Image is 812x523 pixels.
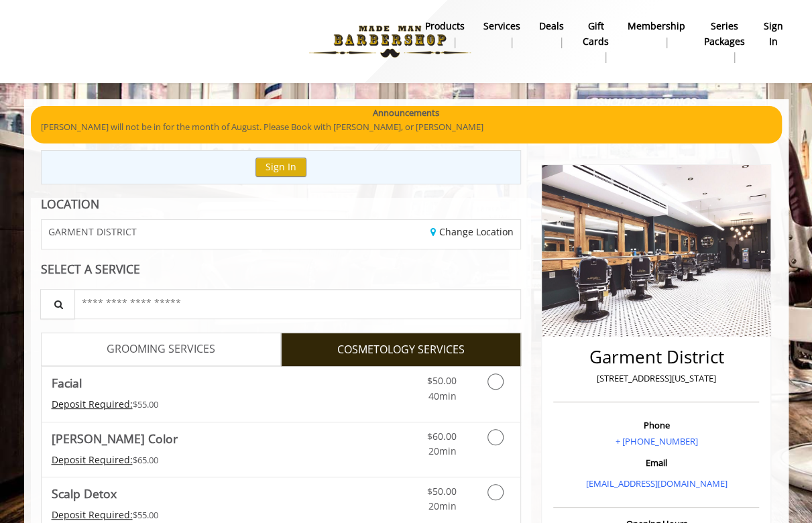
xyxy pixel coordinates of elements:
[618,17,695,52] a: MembershipMembership
[416,17,474,52] a: Productsproducts
[107,341,215,358] span: GROOMING SERVICES
[426,374,456,387] span: $50.00
[52,508,321,522] div: $55.00
[52,373,82,392] b: Facial
[704,19,745,49] b: Series packages
[52,453,133,466] span: This service needs some Advance to be paid before we block your appointment
[255,158,306,177] button: Sign In
[41,263,522,276] div: SELECT A SERVICE
[52,484,117,503] b: Scalp Detox
[426,485,456,498] span: $50.00
[428,445,456,457] span: 20min
[298,5,482,78] img: Made Man Barbershop logo
[557,371,756,386] p: [STREET_ADDRESS][US_STATE]
[41,196,99,212] b: LOCATION
[41,120,772,134] p: [PERSON_NAME] will not be in for the month of August. Please Book with [PERSON_NAME], or [PERSON_...
[52,429,178,448] b: [PERSON_NAME] Color
[557,347,756,367] h2: Garment District
[52,508,133,521] span: This service needs some Advance to be paid before we block your appointment
[430,225,514,238] a: Change Location
[426,430,456,443] span: $60.00
[764,19,783,49] b: sign in
[428,390,456,402] span: 40min
[695,17,754,66] a: Series packagesSeries packages
[52,397,321,412] div: $55.00
[557,458,756,467] h3: Email
[337,341,465,359] span: COSMETOLOGY SERVICES
[428,500,456,512] span: 20min
[615,435,697,447] a: + [PHONE_NUMBER]
[474,17,530,52] a: ServicesServices
[483,19,520,34] b: Services
[40,289,75,319] button: Service Search
[373,106,439,120] b: Announcements
[48,227,137,237] span: GARMENT DISTRICT
[628,19,685,34] b: Membership
[539,19,564,34] b: Deals
[573,17,618,66] a: Gift cardsgift cards
[425,19,465,34] b: products
[557,420,756,430] h3: Phone
[583,19,609,49] b: gift cards
[52,398,133,410] span: This service needs some Advance to be paid before we block your appointment
[754,17,793,52] a: sign insign in
[530,17,573,52] a: DealsDeals
[52,453,321,467] div: $65.00
[585,477,727,489] a: [EMAIL_ADDRESS][DOMAIN_NAME]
